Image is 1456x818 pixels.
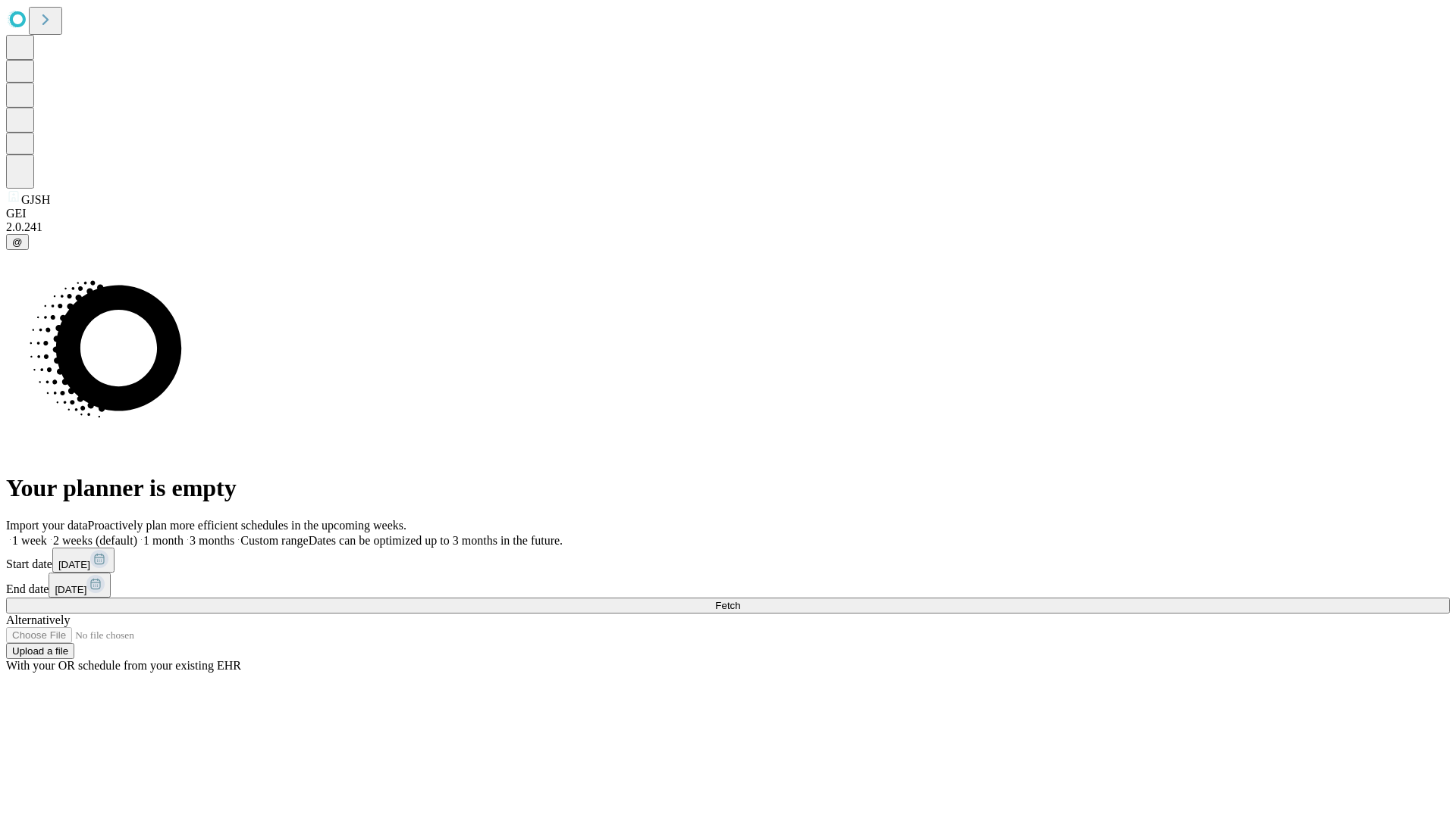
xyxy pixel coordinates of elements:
span: GJSH [21,193,50,206]
span: Custom range [240,534,308,547]
button: [DATE] [49,573,111,598]
h1: Your planner is empty [6,474,1450,502]
span: [DATE] [58,559,90,570]
span: 1 week [12,534,47,547]
button: @ [6,234,29,250]
span: 3 months [190,534,234,547]
div: GEI [6,207,1450,220]
span: 2 weeks (default) [53,534,137,547]
span: [DATE] [55,584,86,595]
button: [DATE] [52,548,115,573]
button: Fetch [6,598,1450,613]
div: End date [6,573,1450,598]
span: Import your data [6,519,88,532]
div: Start date [6,548,1450,573]
span: 1 month [143,534,184,547]
span: With your OR schedule from your existing EHR [6,659,241,672]
span: Fetch [715,600,740,611]
div: 2.0.241 [6,220,1450,234]
button: Upload a file [6,643,74,659]
span: Dates can be optimized up to 3 months in the future. [309,534,563,547]
span: Alternatively [6,613,70,626]
span: Proactively plan more efficient schedules in the upcoming weeks. [88,519,406,532]
span: @ [12,236,23,248]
